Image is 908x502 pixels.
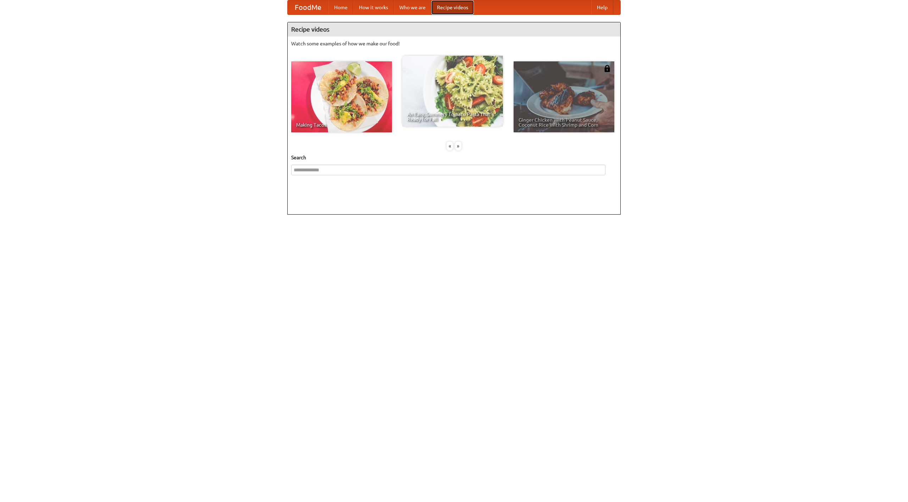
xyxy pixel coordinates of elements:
a: Who we are [394,0,431,15]
div: » [455,142,461,150]
a: Making Tacos [291,61,392,132]
a: An Easy, Summery Tomato Pasta That's Ready for Fall [402,56,503,127]
a: Recipe videos [431,0,474,15]
p: Watch some examples of how we make our food! [291,40,617,47]
h4: Recipe videos [288,22,620,37]
a: Home [328,0,353,15]
a: How it works [353,0,394,15]
a: Help [591,0,613,15]
a: FoodMe [288,0,328,15]
span: An Easy, Summery Tomato Pasta That's Ready for Fall [407,112,498,122]
span: Making Tacos [296,122,387,127]
img: 483408.png [604,65,611,72]
div: « [447,142,453,150]
h5: Search [291,154,617,161]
